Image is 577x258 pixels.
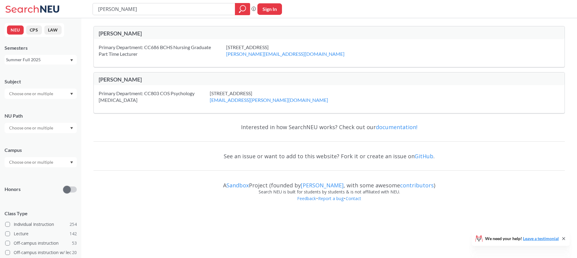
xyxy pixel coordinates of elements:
[210,90,343,103] div: [STREET_ADDRESS]
[97,4,231,14] input: Class, professor, course number, "phrase"
[235,3,250,15] div: magnifying glass
[5,45,77,51] div: Semesters
[5,239,77,247] label: Off-campus instruction
[70,161,73,164] svg: Dropdown arrow
[6,56,70,63] div: Summer Full 2025
[5,147,77,153] div: Campus
[257,3,282,15] button: Sign In
[44,25,62,35] button: LAW
[70,59,73,62] svg: Dropdown arrow
[415,152,433,160] a: GitHub
[93,147,565,165] div: See an issue or want to add to this website? Fork it or create an issue on .
[318,196,344,201] a: Report a bug
[70,221,77,228] span: 254
[93,176,565,189] div: A Project (founded by , with some awesome )
[70,230,77,237] span: 142
[99,44,226,57] div: Primary Department: CC686 BCHS Nursing Graduate Part Time Lecturer
[5,220,77,228] label: Individual Instruction
[6,159,57,166] input: Choose one or multiple
[5,123,77,133] div: Dropdown arrow
[226,44,360,57] div: [STREET_ADDRESS]
[376,123,417,131] a: documentation!
[93,118,565,136] div: Interested in how SearchNEU works? Check out our
[485,236,559,241] span: We need your help!
[99,76,329,83] div: [PERSON_NAME]
[5,55,77,65] div: Summer Full 2025Dropdown arrow
[72,240,77,246] span: 53
[297,196,316,201] a: Feedback
[5,186,21,193] p: Honors
[226,51,345,57] a: [PERSON_NAME][EMAIL_ADDRESS][DOMAIN_NAME]
[99,90,210,103] div: Primary Department: CC803 COS Psychology [MEDICAL_DATA]
[5,230,77,238] label: Lecture
[239,5,246,13] svg: magnifying glass
[301,182,344,189] a: [PERSON_NAME]
[345,196,361,201] a: Contact
[5,157,77,167] div: Dropdown arrow
[93,195,565,211] div: • •
[70,93,73,95] svg: Dropdown arrow
[5,210,77,217] span: Class Type
[70,127,73,129] svg: Dropdown arrow
[7,25,24,35] button: NEU
[6,90,57,97] input: Choose one or multiple
[400,182,434,189] a: contributors
[72,249,77,256] span: 20
[26,25,42,35] button: CPS
[226,182,249,189] a: Sandbox
[5,89,77,99] div: Dropdown arrow
[210,97,328,103] a: [EMAIL_ADDRESS][PERSON_NAME][DOMAIN_NAME]
[99,30,329,37] div: [PERSON_NAME]
[93,189,565,195] div: Search NEU is built for students by students & is not affiliated with NEU.
[523,236,559,241] a: Leave a testimonial
[5,78,77,85] div: Subject
[5,249,77,256] label: Off-campus instruction w/ lec
[5,112,77,119] div: NU Path
[6,124,57,132] input: Choose one or multiple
